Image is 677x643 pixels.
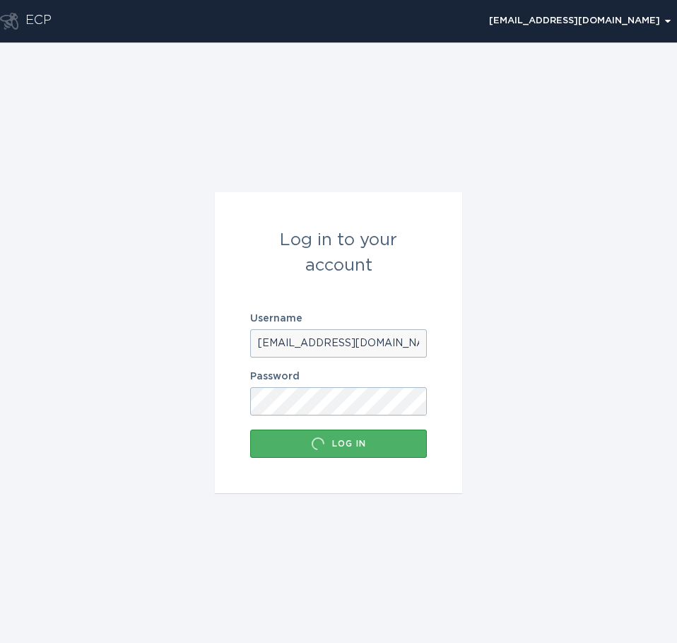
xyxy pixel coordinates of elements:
[250,372,427,382] label: Password
[250,430,427,458] button: Log in
[250,314,427,324] label: Username
[489,17,671,25] div: [EMAIL_ADDRESS][DOMAIN_NAME]
[257,437,420,451] div: Log in
[250,228,427,278] div: Log in to your account
[311,437,325,451] div: Loading
[483,11,677,32] div: Popover menu
[483,11,677,32] button: Open user account details
[25,13,52,30] div: ECP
